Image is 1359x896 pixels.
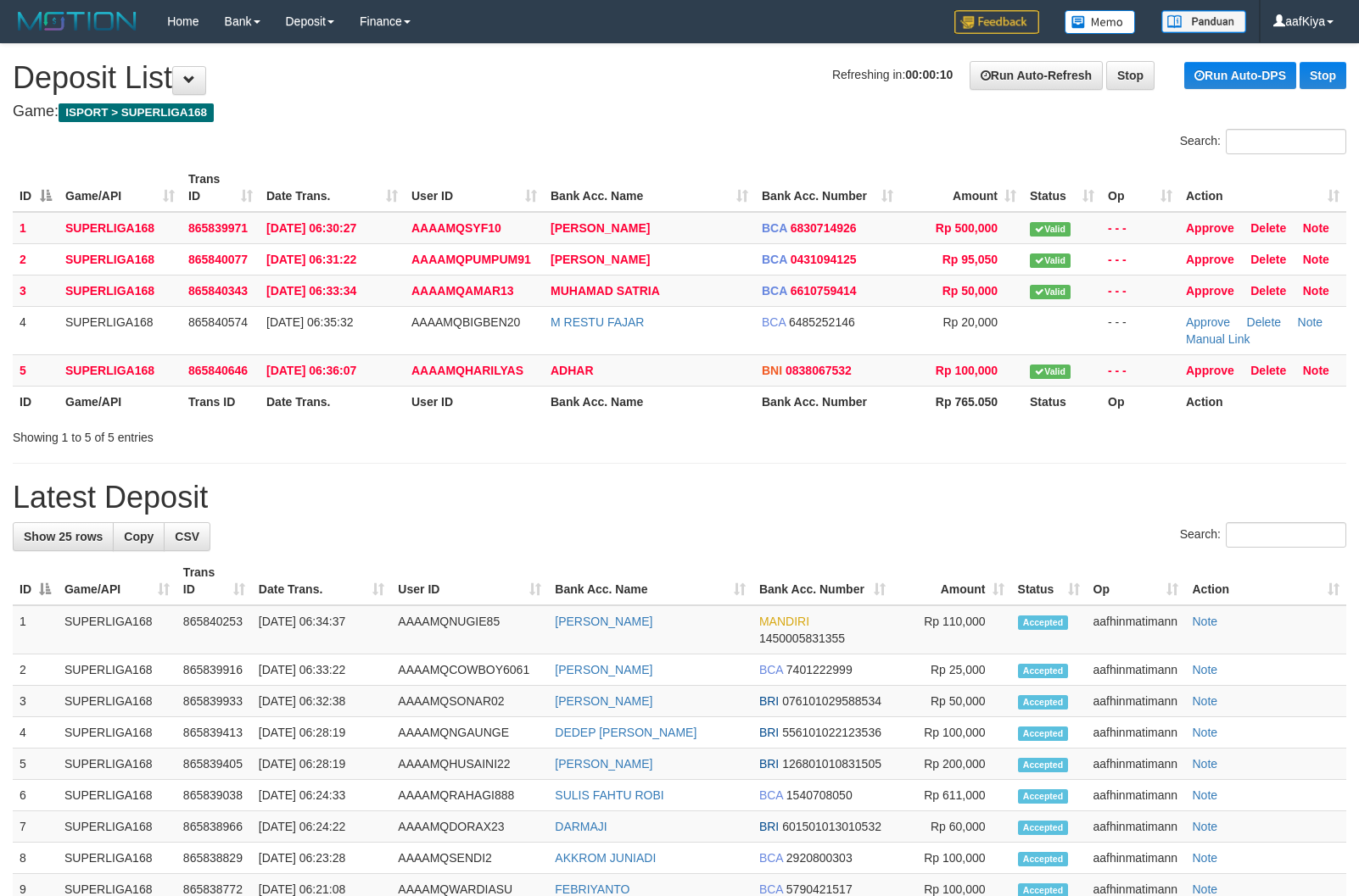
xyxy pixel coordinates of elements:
a: [PERSON_NAME] [555,663,652,676]
a: Note [1192,788,1217,802]
span: AAAAMQBIGBEN20 [411,315,520,329]
th: Status [1023,386,1101,417]
th: Bank Acc. Number [755,386,900,417]
a: Delete [1250,253,1286,266]
td: 3 [13,686,58,717]
span: BRI [759,694,779,708]
span: Accepted [1018,758,1069,772]
td: 2 [13,243,59,275]
td: AAAAMQNUGIE85 [391,605,548,654]
span: BCA [759,851,783,865]
img: MOTION_logo.png [13,8,142,34]
td: 5 [13,354,59,386]
span: AAAAMQAMAR13 [411,284,514,298]
span: 865840646 [188,364,248,377]
td: aafhinmatimann [1087,654,1186,686]
h1: Deposit List [13,61,1346,95]
th: Amount: activate to sort column ascending [892,557,1011,605]
span: Rp 95,050 [942,253,998,266]
th: Status: activate to sort column ascending [1023,164,1101,212]
span: Copy 0838067532 to clipboard [786,364,852,377]
a: FEBRIYANTO [555,882,629,896]
td: 5 [13,749,58,780]
td: Rp 200,000 [892,749,1011,780]
td: 865838966 [176,811,252,843]
th: Rp 765.050 [900,386,1023,417]
span: BCA [762,221,787,235]
a: SULIS FAHTU ROBI [555,788,663,802]
td: SUPERLIGA168 [58,749,176,780]
span: Copy [124,530,154,543]
a: Note [1303,364,1329,377]
a: Delete [1247,315,1281,329]
span: Copy 0431094125 to clipboard [791,253,857,266]
span: 865840343 [188,284,248,298]
label: Search: [1180,522,1346,548]
td: SUPERLIGA168 [58,780,176,811]
th: Game/API: activate to sort column ascending [59,164,182,212]
span: Copy 601501013010532 to clipboard [782,820,881,833]
span: AAAAMQSYF10 [411,221,501,235]
a: Approve [1186,253,1234,266]
a: Approve [1186,221,1234,235]
th: Bank Acc. Name: activate to sort column ascending [548,557,752,605]
a: M RESTU FAJAR [551,315,644,329]
a: CSV [164,522,210,551]
span: Accepted [1018,726,1069,741]
span: Refreshing in: [832,68,953,81]
td: 3 [13,275,59,306]
a: Note [1192,851,1217,865]
span: 865840077 [188,253,248,266]
td: AAAAMQDORAX23 [391,811,548,843]
a: Stop [1106,61,1155,90]
span: [DATE] 06:36:07 [266,364,356,377]
td: aafhinmatimann [1087,686,1186,717]
th: Trans ID: activate to sort column ascending [176,557,252,605]
td: SUPERLIGA168 [58,686,176,717]
span: Copy 6830714926 to clipboard [791,221,857,235]
td: [DATE] 06:28:19 [252,717,392,749]
a: Approve [1186,284,1234,298]
a: ADHAR [551,364,594,377]
th: Date Trans. [260,386,405,417]
td: 865839038 [176,780,252,811]
th: Bank Acc. Number: activate to sort column ascending [755,164,900,212]
span: BCA [759,788,783,802]
th: Action: activate to sort column ascending [1185,557,1346,605]
img: Feedback.jpg [954,10,1039,34]
span: 865840574 [188,315,248,329]
a: Note [1303,253,1329,266]
td: AAAAMQSONAR02 [391,686,548,717]
td: 4 [13,306,59,354]
a: Show 25 rows [13,522,114,551]
td: aafhinmatimann [1087,605,1186,654]
a: Note [1192,726,1217,739]
span: BCA [759,663,783,676]
th: Date Trans.: activate to sort column ascending [260,164,405,212]
th: ID [13,386,59,417]
td: aafhinmatimann [1087,717,1186,749]
a: DEDEP [PERSON_NAME] [555,726,696,739]
span: 865839971 [188,221,248,235]
td: AAAAMQHUSAINI22 [391,749,548,780]
td: aafhinmatimann [1087,749,1186,780]
td: SUPERLIGA168 [58,717,176,749]
td: AAAAMQNGAUNGE [391,717,548,749]
a: [PERSON_NAME] [551,221,650,235]
span: BCA [762,253,787,266]
span: [DATE] 06:35:32 [266,315,353,329]
span: BCA [762,315,786,329]
span: Copy 5790421517 to clipboard [786,882,853,896]
span: BRI [759,726,779,739]
label: Search: [1180,129,1346,154]
a: Stop [1300,62,1346,89]
a: [PERSON_NAME] [555,694,652,708]
span: [DATE] 06:33:34 [266,284,356,298]
a: Approve [1186,315,1230,329]
h1: Latest Deposit [13,481,1346,515]
td: AAAAMQSENDI2 [391,843,548,874]
span: Rp 50,000 [942,284,998,298]
img: Button%20Memo.svg [1065,10,1136,34]
th: Trans ID [182,386,260,417]
td: aafhinmatimann [1087,780,1186,811]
